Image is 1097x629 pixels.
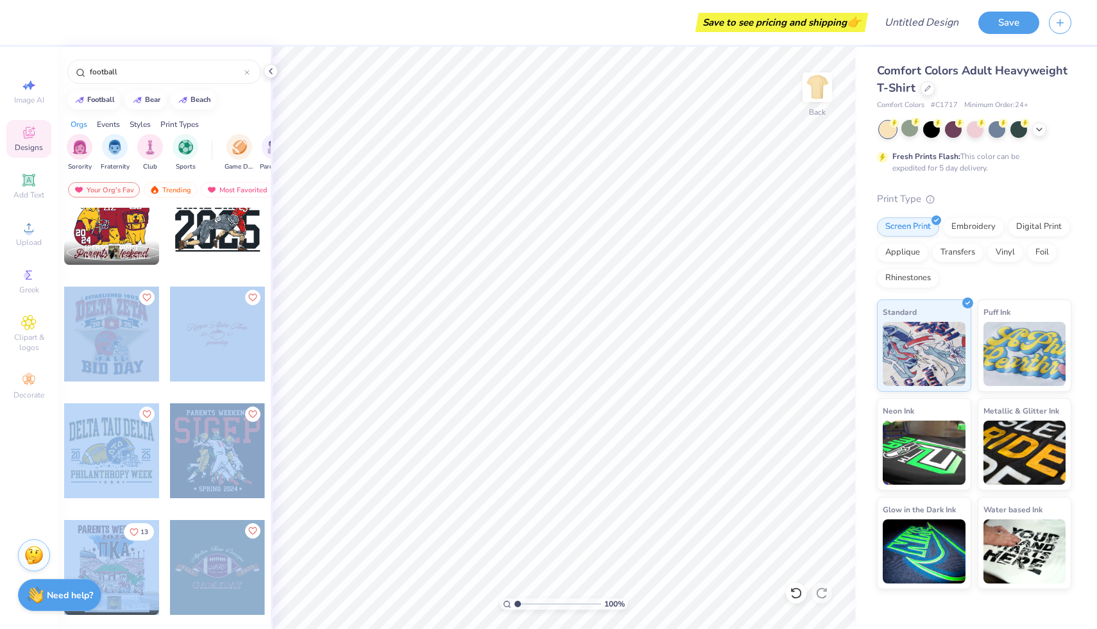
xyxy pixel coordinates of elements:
[877,217,939,237] div: Screen Print
[931,100,958,111] span: # C1717
[176,162,196,172] span: Sports
[16,237,42,247] span: Upload
[983,519,1066,583] img: Water based Ink
[225,134,254,172] button: filter button
[245,523,260,539] button: Like
[943,217,1004,237] div: Embroidery
[883,519,965,583] img: Glow in the Dark Ink
[71,119,87,130] div: Orgs
[207,185,217,194] img: most_fav.gif
[68,182,140,197] div: Your Org's Fav
[85,253,154,262] span: Delta Zeta, [US_STATE][GEOGRAPHIC_DATA]
[178,140,193,155] img: Sports Image
[877,243,928,262] div: Applique
[245,290,260,305] button: Like
[85,243,138,252] span: [PERSON_NAME]
[201,182,273,197] div: Most Favorited
[847,14,861,29] span: 👉
[232,140,247,155] img: Game Day Image
[15,142,43,153] span: Designs
[139,290,155,305] button: Like
[173,134,198,172] button: filter button
[983,305,1010,319] span: Puff Ink
[883,404,914,417] span: Neon Ink
[804,74,830,100] img: Back
[139,407,155,422] button: Like
[101,134,130,172] button: filter button
[68,162,92,172] span: Sorority
[883,503,956,516] span: Glow in the Dark Ink
[143,140,157,155] img: Club Image
[892,151,1050,174] div: This color can be expedited for 5 day delivery.
[143,162,157,172] span: Club
[171,90,217,110] button: beach
[160,119,199,130] div: Print Types
[604,598,625,610] span: 100 %
[149,185,160,194] img: trending.gif
[983,503,1042,516] span: Water based Ink
[6,332,51,353] span: Clipart & logos
[108,140,122,155] img: Fraternity Image
[74,185,84,194] img: most_fav.gif
[892,151,960,162] strong: Fresh Prints Flash:
[877,269,939,288] div: Rhinestones
[67,134,92,172] div: filter for Sorority
[178,96,188,104] img: trend_line.gif
[85,593,138,602] span: [PERSON_NAME]
[1008,217,1070,237] div: Digital Print
[1027,243,1057,262] div: Foil
[145,96,160,103] div: bear
[877,63,1067,96] span: Comfort Colors Adult Heavyweight T-Shirt
[225,162,254,172] span: Game Day
[137,134,163,172] div: filter for Club
[101,162,130,172] span: Fraternity
[72,140,87,155] img: Sorority Image
[124,523,154,541] button: Like
[173,134,198,172] div: filter for Sports
[809,106,826,118] div: Back
[13,190,44,200] span: Add Text
[877,192,1071,206] div: Print Type
[89,65,244,78] input: Try "Alpha"
[191,96,211,103] div: beach
[87,96,115,103] div: football
[130,119,151,130] div: Styles
[19,285,39,295] span: Greek
[699,13,865,32] div: Save to see pricing and shipping
[874,10,969,35] input: Untitled Design
[67,90,121,110] button: football
[137,134,163,172] button: filter button
[67,134,92,172] button: filter button
[144,182,197,197] div: Trending
[983,421,1066,485] img: Metallic & Glitter Ink
[132,96,142,104] img: trend_line.gif
[101,134,130,172] div: filter for Fraternity
[883,421,965,485] img: Neon Ink
[13,390,44,400] span: Decorate
[125,90,166,110] button: bear
[260,162,289,172] span: Parent's Weekend
[85,603,154,612] span: Pi Kappa Alpha, [US_STATE][GEOGRAPHIC_DATA]
[260,134,289,172] div: filter for Parent's Weekend
[97,119,120,130] div: Events
[268,140,282,155] img: Parent's Weekend Image
[260,134,289,172] button: filter button
[978,12,1039,34] button: Save
[983,322,1066,386] img: Puff Ink
[225,134,254,172] div: filter for Game Day
[964,100,1028,111] span: Minimum Order: 24 +
[883,322,965,386] img: Standard
[14,95,44,105] span: Image AI
[983,404,1059,417] span: Metallic & Glitter Ink
[877,100,924,111] span: Comfort Colors
[932,243,983,262] div: Transfers
[74,96,85,104] img: trend_line.gif
[987,243,1023,262] div: Vinyl
[47,589,93,601] strong: Need help?
[245,407,260,422] button: Like
[140,529,148,535] span: 13
[883,305,917,319] span: Standard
